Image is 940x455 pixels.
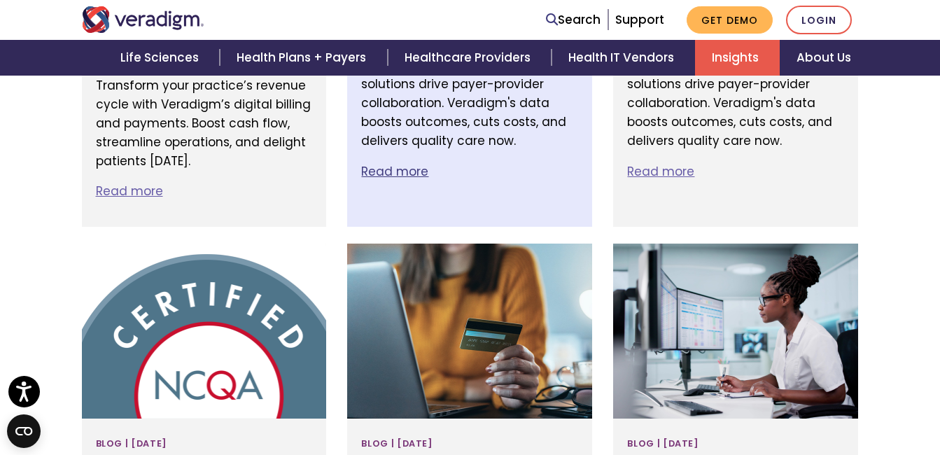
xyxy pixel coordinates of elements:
a: Read more [361,163,428,180]
a: Healthcare Providers [388,40,552,76]
a: Health IT Vendors [552,40,695,76]
span: Blog | [DATE] [96,433,167,455]
p: Discover how real-world evidence solutions drive payer-provider collaboration. Veradigm's data bo... [627,56,844,151]
a: Life Sciences [104,40,220,76]
a: Read more [96,183,163,199]
a: About Us [780,40,868,76]
a: Health Plans + Payers [220,40,387,76]
span: Blog | [DATE] [627,433,699,455]
a: Login [786,6,852,34]
img: Veradigm logo [82,6,204,33]
a: Insights [695,40,780,76]
a: Read more [627,163,694,180]
a: Search [546,10,601,29]
span: Blog | [DATE] [361,433,433,455]
button: Open CMP widget [7,414,41,448]
a: Support [615,11,664,28]
a: Get Demo [687,6,773,34]
p: Transform your practice’s revenue cycle with Veradigm’s digital billing and payments. Boost cash ... [96,76,313,171]
p: Discover how real-world evidence solutions drive payer-provider collaboration. Veradigm's data bo... [361,56,578,151]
